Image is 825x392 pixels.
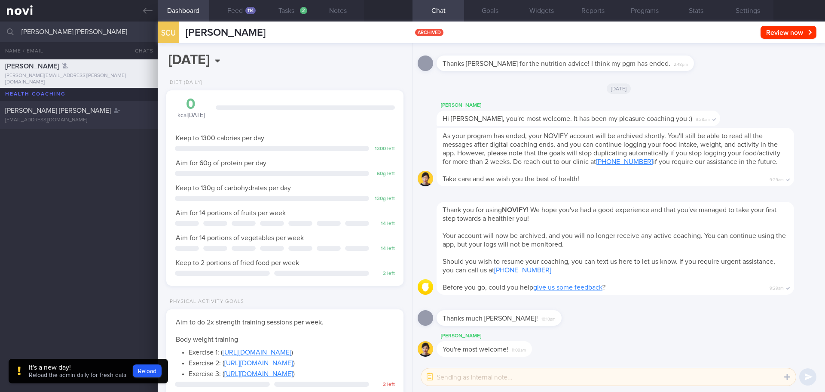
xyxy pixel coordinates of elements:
div: 14 left [373,221,395,227]
button: Reload [133,364,162,377]
a: [PHONE_NUMBER] [596,158,653,165]
span: [PERSON_NAME] [5,63,59,70]
div: 2 [300,7,307,14]
div: Physical Activity Goals [166,299,244,305]
span: archived [415,29,443,36]
span: 9:28am [696,114,710,123]
span: Reload the admin daily for fresh data [29,372,126,378]
div: 114 [245,7,256,14]
span: Aim to do 2x strength training sessions per week. [176,319,324,326]
span: Take care and we wish you the best of health! [443,176,579,182]
div: 130 g left [373,196,395,202]
div: 2 left [373,271,395,277]
li: Exercise 3: ( ) [189,367,394,378]
span: 2:48pm [674,59,688,68]
span: 11:09am [512,345,526,353]
span: 9:29am [770,175,784,183]
span: [DATE] [607,83,631,94]
span: Thanks [PERSON_NAME] for the nutrition advice! I think my pgm has ended. [443,60,670,67]
span: As your program has ended, your NOVIFY account will be archived shortly. You'll still be able to ... [443,133,780,165]
div: 14 left [373,246,395,252]
span: [PERSON_NAME] [PERSON_NAME] [5,107,111,114]
div: 2 left [373,382,395,388]
div: It's a new day! [29,363,126,372]
button: Review now [761,26,816,39]
span: Hi [PERSON_NAME], you're most welcome. It has been my pleasure coaching you :) [443,115,692,122]
span: Keep to 1300 calories per day [176,135,264,142]
span: Aim for 14 portions of fruits per week [176,210,286,216]
span: Your account will now be archived, and you will no longer receive any active coaching. You can co... [443,232,786,248]
strong: NOVIFY [502,207,527,213]
a: give us some feedback [533,284,602,291]
span: Aim for 14 portions of vegetables per week [176,235,304,241]
div: 1300 left [373,146,395,152]
a: [URL][DOMAIN_NAME] [224,370,293,377]
a: [URL][DOMAIN_NAME] [224,360,293,367]
a: [PHONE_NUMBER] [494,267,551,274]
span: 10:18am [541,314,556,322]
div: [PERSON_NAME] [437,331,558,341]
span: Should you wish to resume your coaching, you can text us here to let us know. If you require urge... [443,258,775,274]
span: 9:29am [770,283,784,291]
span: Keep to 2 portions of fried food per week [176,259,299,266]
div: 60 g left [373,171,395,177]
span: [PERSON_NAME] [186,28,266,38]
span: You're most welcome! [443,346,508,353]
span: Thanks much [PERSON_NAME]! [443,315,538,322]
div: [EMAIL_ADDRESS][DOMAIN_NAME] [5,117,153,123]
li: Exercise 1: ( ) [189,346,394,357]
button: Chats [123,42,158,59]
div: [PERSON_NAME][EMAIL_ADDRESS][PERSON_NAME][DOMAIN_NAME] [5,73,153,86]
span: Before you go, could you help ? [443,284,605,291]
a: [URL][DOMAIN_NAME] [223,349,291,356]
span: Thank you for using ! We hope you've had a good experience and that you've managed to take your f... [443,207,776,222]
div: Diet (Daily) [166,80,203,86]
div: [PERSON_NAME] [437,100,746,111]
div: SCU [156,16,181,49]
div: 0 [175,97,207,112]
div: kcal [DATE] [175,97,207,120]
span: Aim for 60g of protein per day [176,160,266,167]
span: Body weight training [176,336,238,343]
span: Keep to 130g of carbohydrates per day [176,185,291,191]
li: Exercise 2: ( ) [189,357,394,367]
